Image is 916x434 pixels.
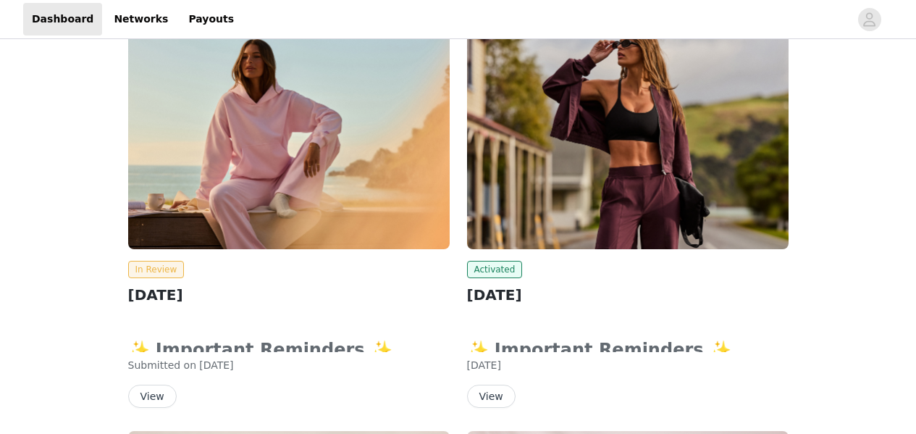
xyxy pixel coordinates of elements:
a: View [128,391,177,402]
img: Fabletics [467,8,789,249]
h2: [DATE] [128,284,450,306]
span: [DATE] [199,359,233,371]
button: View [467,385,516,408]
a: Networks [105,3,177,36]
div: avatar [862,8,876,31]
strong: ✨ Important Reminders ✨ [128,340,402,360]
span: In Review [128,261,185,278]
span: Submitted on [128,359,197,371]
h2: [DATE] [467,284,789,306]
button: View [128,385,177,408]
a: View [467,391,516,402]
strong: ✨ Important Reminders ✨ [467,340,741,360]
a: Dashboard [23,3,102,36]
span: [DATE] [467,359,501,371]
a: Payouts [180,3,243,36]
img: Fabletics [128,8,450,249]
span: Activated [467,261,523,278]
